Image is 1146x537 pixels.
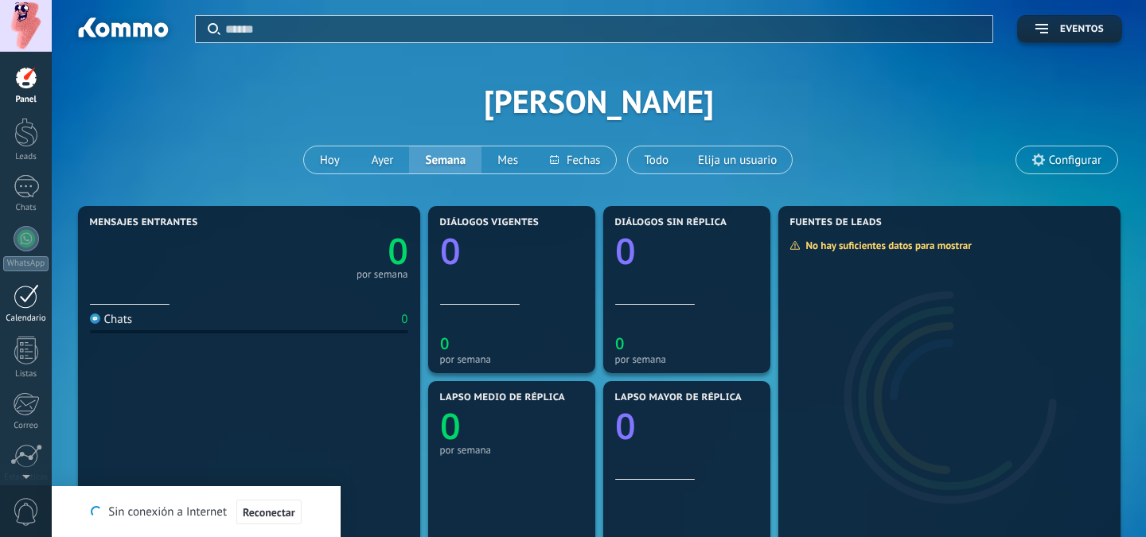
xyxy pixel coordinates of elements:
[684,146,792,173] button: Elija un usuario
[3,313,49,324] div: Calendario
[1017,15,1122,43] button: Eventos
[409,146,481,173] button: Semana
[249,227,408,275] a: 0
[615,353,758,365] div: por semana
[615,333,624,354] text: 0
[440,392,566,403] span: Lapso medio de réplica
[440,444,583,456] div: por semana
[90,217,198,228] span: Mensajes entrantes
[1049,154,1101,167] span: Configurar
[243,507,295,518] span: Reconectar
[440,227,461,275] text: 0
[357,270,408,278] div: por semana
[388,227,408,275] text: 0
[790,217,883,228] span: Fuentes de leads
[3,369,49,379] div: Listas
[628,146,684,173] button: Todo
[3,421,49,431] div: Correo
[91,499,301,525] div: Sin conexión a Internet
[90,312,133,327] div: Chats
[440,333,449,354] text: 0
[236,500,302,525] button: Reconectar
[90,313,100,324] img: Chats
[3,152,49,162] div: Leads
[615,217,727,228] span: Diálogos sin réplica
[615,392,742,403] span: Lapso mayor de réplica
[789,239,983,252] div: No hay suficientes datos para mostrar
[615,402,636,450] text: 0
[440,353,583,365] div: por semana
[1060,24,1104,35] span: Eventos
[534,146,616,173] button: Fechas
[3,95,49,105] div: Panel
[440,402,461,450] text: 0
[401,312,407,327] div: 0
[356,146,410,173] button: Ayer
[695,150,780,171] span: Elija un usuario
[440,217,540,228] span: Diálogos vigentes
[615,227,636,275] text: 0
[304,146,356,173] button: Hoy
[3,256,49,271] div: WhatsApp
[3,203,49,213] div: Chats
[481,146,534,173] button: Mes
